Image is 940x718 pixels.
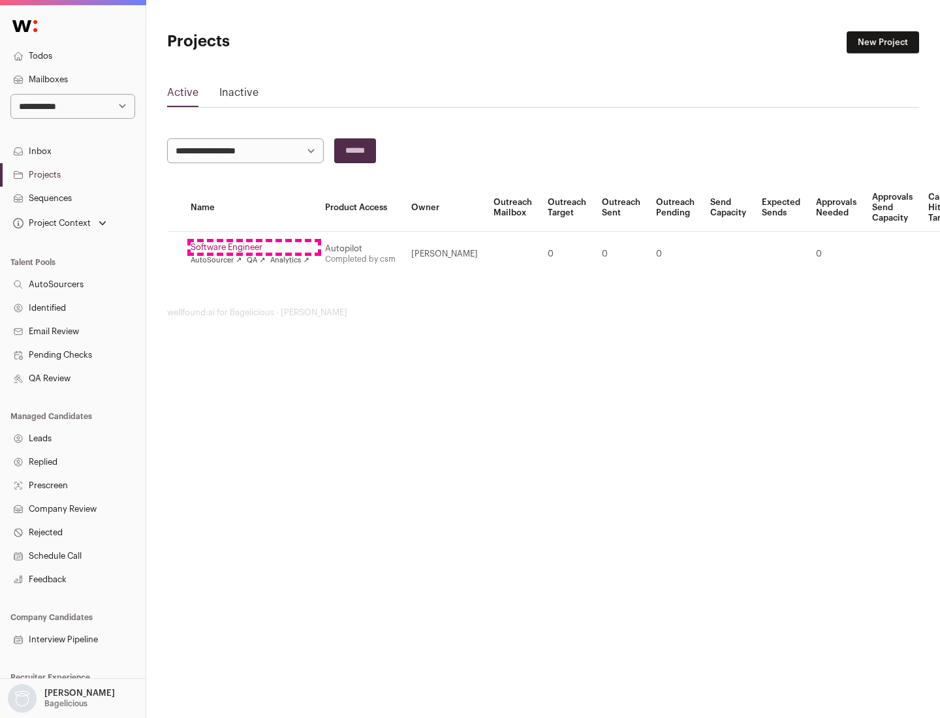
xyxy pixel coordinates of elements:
[44,688,115,698] p: [PERSON_NAME]
[167,31,418,52] h1: Projects
[167,85,198,106] a: Active
[317,184,403,232] th: Product Access
[5,684,117,713] button: Open dropdown
[594,184,648,232] th: Outreach Sent
[191,242,309,253] a: Software Engineer
[44,698,87,709] p: Bagelicious
[325,243,396,254] div: Autopilot
[10,218,91,228] div: Project Context
[540,184,594,232] th: Outreach Target
[648,232,702,277] td: 0
[219,85,258,106] a: Inactive
[808,232,864,277] td: 0
[191,255,242,266] a: AutoSourcer ↗
[864,184,920,232] th: Approvals Send Capacity
[847,31,919,54] a: New Project
[167,307,919,318] footer: wellfound:ai for Bagelicious - [PERSON_NAME]
[8,684,37,713] img: nopic.png
[183,184,317,232] th: Name
[594,232,648,277] td: 0
[325,255,396,263] a: Completed by csm
[702,184,754,232] th: Send Capacity
[10,214,109,232] button: Open dropdown
[247,255,265,266] a: QA ↗
[754,184,808,232] th: Expected Sends
[808,184,864,232] th: Approvals Needed
[403,184,486,232] th: Owner
[270,255,309,266] a: Analytics ↗
[648,184,702,232] th: Outreach Pending
[540,232,594,277] td: 0
[486,184,540,232] th: Outreach Mailbox
[5,13,44,39] img: Wellfound
[403,232,486,277] td: [PERSON_NAME]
